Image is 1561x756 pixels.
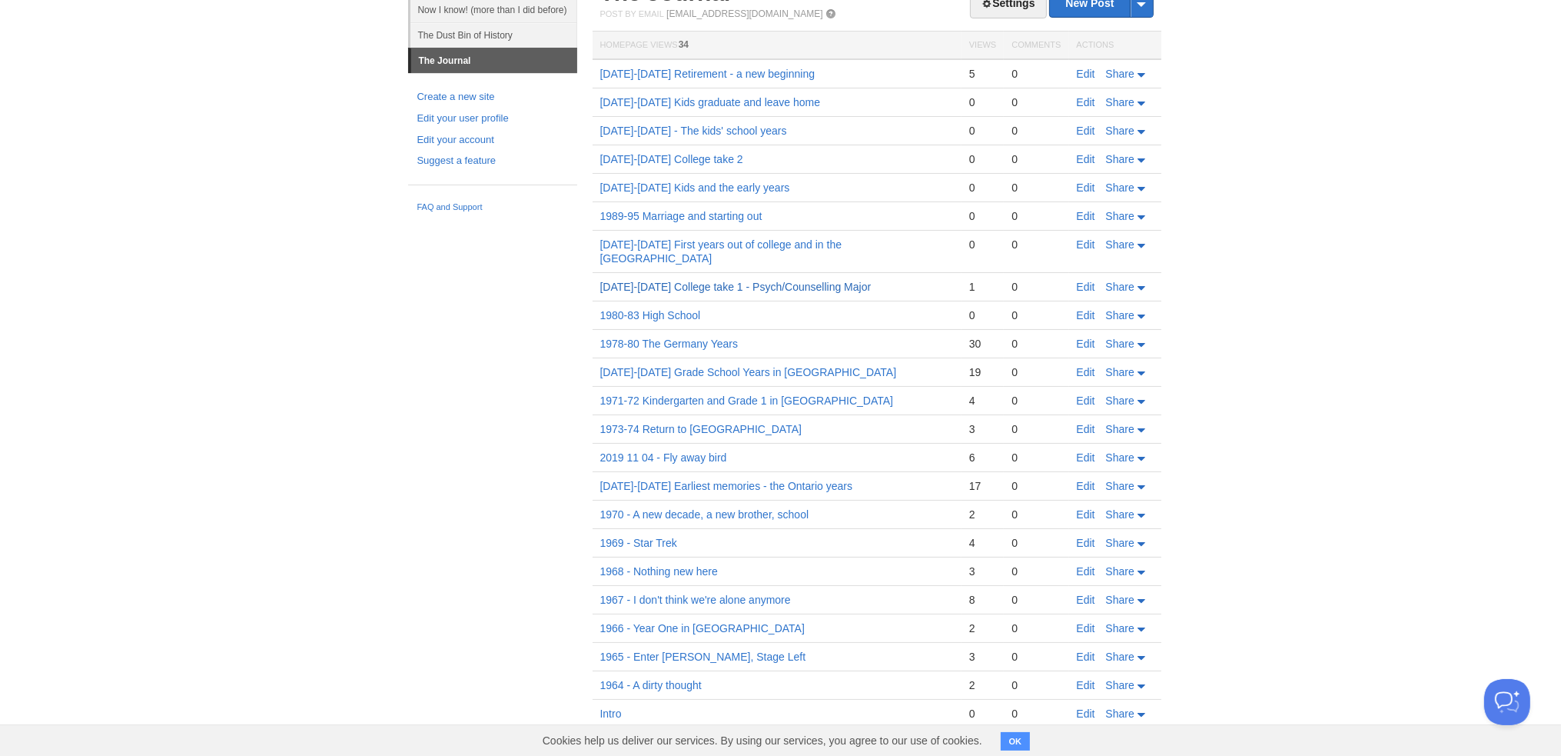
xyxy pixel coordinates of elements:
div: 0 [1011,238,1061,251]
div: 8 [969,593,996,607]
a: Edit [1077,423,1095,435]
span: Share [1106,594,1134,606]
span: Share [1106,238,1134,251]
div: 0 [1011,152,1061,166]
div: 0 [1011,280,1061,294]
div: 0 [1011,95,1061,109]
a: [DATE]-[DATE] Kids and the early years [600,182,790,194]
a: Edit [1077,125,1095,137]
a: [DATE]-[DATE] College take 1 - Psych/Counselling Major [600,281,872,293]
a: Edit [1077,281,1095,293]
div: 0 [1011,394,1061,408]
span: Share [1106,537,1134,549]
a: [DATE]-[DATE] First years out of college and in the [GEOGRAPHIC_DATA] [600,238,842,265]
a: Edit [1077,96,1095,108]
th: Homepage Views [593,32,962,60]
a: Edit [1077,210,1095,222]
span: Share [1106,395,1134,407]
iframe: Help Scout Beacon - Open [1484,679,1530,725]
a: Edit [1077,537,1095,549]
span: Share [1106,309,1134,321]
a: The Journal [411,48,577,73]
a: Edit [1077,309,1095,321]
a: [DATE]-[DATE] Kids graduate and leave home [600,96,821,108]
a: Edit your user profile [417,111,568,127]
div: 0 [1011,508,1061,521]
th: Comments [1004,32,1068,60]
span: Share [1106,622,1134,634]
span: Share [1106,182,1134,194]
div: 0 [1011,422,1061,436]
span: Share [1106,96,1134,108]
span: Share [1106,153,1134,165]
span: Share [1106,651,1134,663]
div: 2 [969,621,996,635]
div: 0 [1011,536,1061,550]
a: Create a new site [417,89,568,105]
th: Views [962,32,1004,60]
a: 1969 - Star Trek [600,537,677,549]
div: 0 [1011,451,1061,465]
div: 0 [1011,365,1061,379]
div: 0 [1011,678,1061,692]
div: 0 [969,95,996,109]
a: FAQ and Support [417,201,568,215]
div: 0 [1011,67,1061,81]
a: 1964 - A dirty thought [600,679,702,691]
a: Edit [1077,395,1095,407]
a: 1965 - Enter [PERSON_NAME], Stage Left [600,651,806,663]
a: [DATE]-[DATE] Grade School Years in [GEOGRAPHIC_DATA] [600,366,897,378]
a: Edit [1077,480,1095,492]
a: Edit [1077,366,1095,378]
div: 0 [1011,209,1061,223]
span: Share [1106,68,1134,80]
div: 0 [1011,707,1061,721]
div: 1 [969,280,996,294]
a: Edit [1077,651,1095,663]
a: Edit [1077,708,1095,720]
div: 4 [969,536,996,550]
span: Share [1106,708,1134,720]
div: 0 [969,152,996,166]
span: Share [1106,281,1134,293]
a: 1980-83 High School [600,309,701,321]
a: [DATE]-[DATE] College take 2 [600,153,743,165]
div: 0 [1011,124,1061,138]
a: [DATE]-[DATE] Earliest memories - the Ontario years [600,480,853,492]
span: Share [1106,125,1134,137]
div: 5 [969,67,996,81]
a: 1973-74 Return to [GEOGRAPHIC_DATA] [600,423,802,435]
a: Edit [1077,338,1095,350]
div: 0 [1011,565,1061,578]
div: 2 [969,678,996,692]
span: Share [1106,565,1134,578]
div: 17 [969,479,996,493]
a: [DATE]-[DATE] Retirement - a new beginning [600,68,815,80]
span: 34 [679,39,689,50]
div: 0 [1011,337,1061,351]
div: 3 [969,565,996,578]
div: 3 [969,422,996,436]
a: Intro [600,708,622,720]
a: Suggest a feature [417,153,568,169]
span: Post by Email [600,9,664,18]
a: 1966 - Year One in [GEOGRAPHIC_DATA] [600,622,805,634]
span: Cookies help us deliver our services. By using our services, you agree to our use of cookies. [527,725,998,756]
a: Edit [1077,622,1095,634]
a: Edit [1077,565,1095,578]
div: 0 [969,181,996,195]
span: Share [1106,210,1134,222]
div: 6 [969,451,996,465]
a: Edit [1077,238,1095,251]
button: OK [1001,732,1031,751]
a: 1971-72 Kindergarten and Grade 1 in [GEOGRAPHIC_DATA] [600,395,894,407]
a: 2019 11 04 - Fly away bird [600,451,727,464]
div: 0 [1011,479,1061,493]
span: Share [1106,338,1134,350]
a: 1989-95 Marriage and starting out [600,210,762,222]
span: Share [1106,423,1134,435]
div: 0 [1011,181,1061,195]
a: Edit [1077,68,1095,80]
a: 1978-80 The Germany Years [600,338,739,350]
a: Edit [1077,182,1095,194]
